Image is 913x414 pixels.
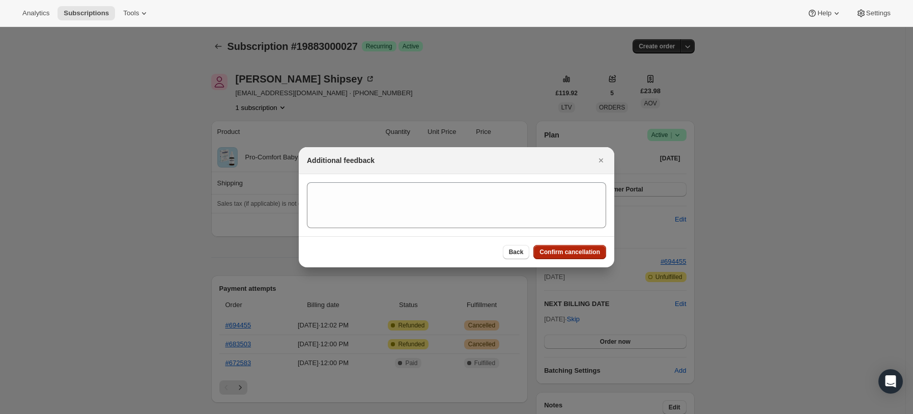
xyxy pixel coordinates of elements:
[801,6,847,20] button: Help
[509,248,524,256] span: Back
[22,9,49,17] span: Analytics
[878,369,903,394] div: Open Intercom Messenger
[64,9,109,17] span: Subscriptions
[117,6,155,20] button: Tools
[594,153,608,168] button: Close
[16,6,55,20] button: Analytics
[533,245,606,259] button: Confirm cancellation
[123,9,139,17] span: Tools
[817,9,831,17] span: Help
[307,155,375,165] h2: Additional feedback
[866,9,891,17] span: Settings
[539,248,600,256] span: Confirm cancellation
[850,6,897,20] button: Settings
[503,245,530,259] button: Back
[58,6,115,20] button: Subscriptions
